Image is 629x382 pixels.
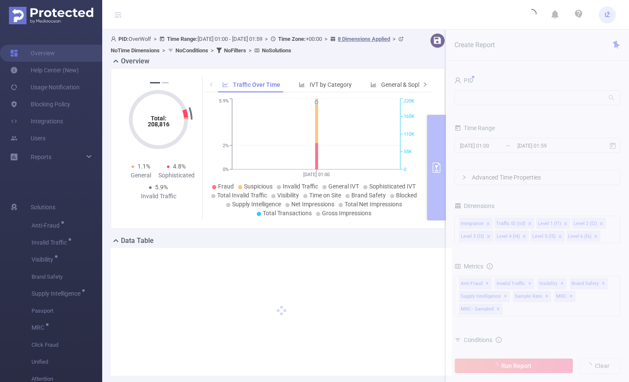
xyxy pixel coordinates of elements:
[118,36,129,42] b: PID:
[309,192,341,199] span: Time on Site
[151,115,167,122] tspan: Total:
[246,47,254,54] span: >
[121,236,154,246] h2: Data Table
[31,154,52,160] span: Reports
[244,183,273,190] span: Suspicious
[351,192,386,199] span: Brand Safety
[141,192,176,201] div: Invalid Traffic
[299,82,305,88] i: icon: bar-chart
[369,183,416,190] span: Sophisticated IVT
[224,47,246,54] b: No Filters
[10,62,79,79] a: Help Center (New)
[232,201,281,208] span: Supply Intelligence
[219,99,229,104] tspan: 5.9%
[111,36,406,54] span: OverWolf [DATE] 01:00 - [DATE] 01:59 +00:00
[111,47,160,54] b: No Time Dimensions
[32,336,102,353] span: Click Fraud
[291,201,334,208] span: Net Impressions
[223,167,229,172] tspan: 0%
[138,163,150,170] span: 1.1%
[222,82,228,88] i: icon: line-chart
[123,171,158,180] div: General
[10,113,63,130] a: Integrations
[217,192,267,199] span: Total Invalid Traffic
[338,36,390,42] u: 8 Dimensions Applied
[422,82,428,87] i: icon: right
[310,81,352,88] span: IVT by Category
[404,149,412,155] tspan: 55K
[173,163,186,170] span: 4.8%
[208,47,216,54] span: >
[158,171,194,180] div: Sophisticated
[404,131,414,137] tspan: 110K
[381,81,488,88] span: General & Sophisticated IVT by Category
[345,201,402,208] span: Total Net Impressions
[404,114,414,120] tspan: 165K
[150,82,160,83] button: 1
[278,36,306,42] b: Time Zone:
[390,36,398,42] span: >
[32,291,83,296] span: Supply Intelligence
[404,99,414,104] tspan: 220K
[218,183,234,190] span: Fraud
[233,81,280,88] span: Traffic Over Time
[31,148,52,165] a: Reports
[263,210,312,217] span: Total Transactions
[322,36,330,42] span: >
[32,353,102,371] span: Unified
[162,82,169,83] button: 2
[175,47,208,54] b: No Conditions
[262,36,270,42] span: >
[167,36,198,42] b: Time Range:
[371,82,376,88] i: icon: bar-chart
[322,210,371,217] span: Gross Impressions
[10,79,80,96] a: Usage Notification
[32,222,63,228] span: Anti-Fraud
[32,257,56,262] span: Visibility
[328,183,359,190] span: General IVT
[111,36,118,42] i: icon: user
[32,268,102,285] span: Brand Safety
[31,199,55,216] span: Solutions
[209,82,214,87] i: icon: left
[155,184,168,191] span: 5.9%
[160,47,168,54] span: >
[32,325,47,331] span: MRC
[151,36,159,42] span: >
[223,143,229,148] tspan: 2%
[277,192,299,199] span: Visibility
[10,96,70,113] a: Blocking Policy
[148,121,169,128] tspan: 208,816
[526,9,537,21] i: icon: loading
[9,7,93,24] img: Protected Media
[121,56,149,66] h2: Overview
[32,239,70,245] span: Invalid Traffic
[10,130,46,147] a: Users
[32,302,102,319] span: Passport
[605,6,610,23] span: IŽ
[396,192,417,199] span: Blocked
[303,172,330,177] tspan: [DATE] 01:00
[404,167,406,172] tspan: 0
[283,183,318,190] span: Invalid Traffic
[10,45,55,62] a: Overview
[262,47,291,54] b: No Solutions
